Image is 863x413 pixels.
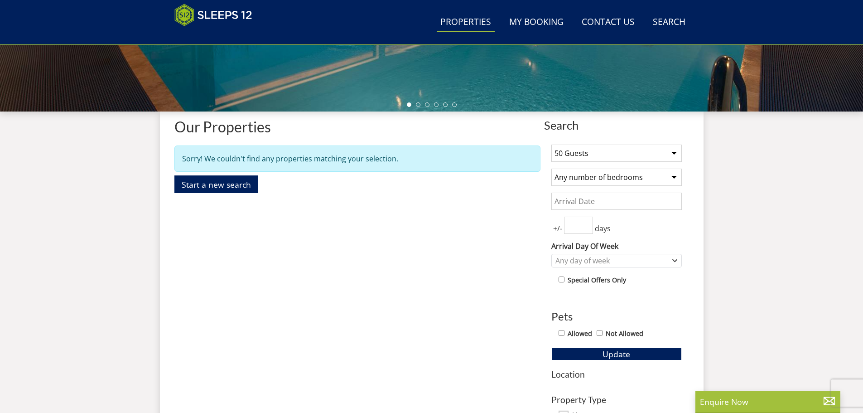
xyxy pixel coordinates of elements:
label: Special Offers Only [568,275,626,285]
label: Arrival Day Of Week [551,241,682,252]
img: Sleeps 12 [174,4,252,26]
div: Any day of week [553,256,670,266]
label: Allowed [568,329,592,339]
iframe: Customer reviews powered by Trustpilot [170,32,265,39]
div: Sorry! We couldn't find any properties matching your selection. [174,146,540,172]
a: My Booking [506,12,567,33]
a: Contact Us [578,12,638,33]
h3: Pets [551,311,682,322]
span: Search [544,119,689,131]
input: Arrival Date [551,193,682,210]
label: Not Allowed [606,329,643,339]
a: Start a new search [174,175,258,193]
span: days [593,223,612,234]
div: Combobox [551,254,682,267]
h3: Location [551,369,682,379]
a: Search [649,12,689,33]
p: Enquire Now [700,396,836,408]
button: Update [551,348,682,360]
a: Properties [437,12,495,33]
h3: Property Type [551,395,682,404]
span: +/- [551,223,564,234]
span: Update [603,349,630,360]
h1: Our Properties [174,119,540,135]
